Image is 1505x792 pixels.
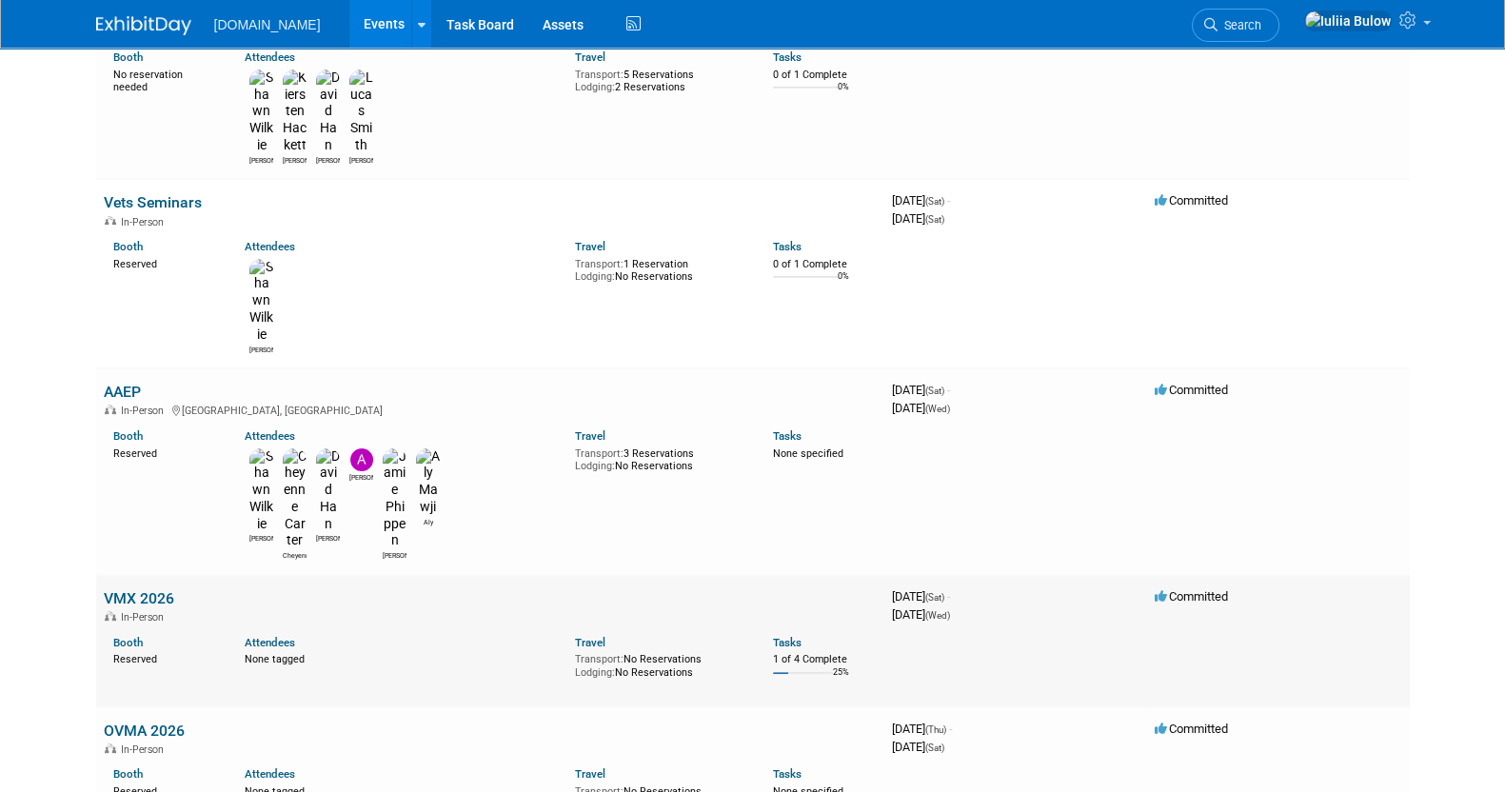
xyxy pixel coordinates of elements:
[575,254,744,284] div: 1 Reservation No Reservations
[245,240,295,253] a: Attendees
[349,471,373,483] div: Andrew Muise
[113,649,217,666] div: Reserved
[350,448,373,471] img: Andrew Muise
[575,649,744,679] div: No Reservations No Reservations
[104,402,877,417] div: [GEOGRAPHIC_DATA], [GEOGRAPHIC_DATA]
[949,722,952,736] span: -
[947,589,950,604] span: -
[121,405,169,417] span: In-Person
[383,448,406,550] img: Jamie Phippen
[575,666,615,679] span: Lodging:
[575,240,605,253] a: Travel
[892,211,944,226] span: [DATE]
[773,767,802,781] a: Tasks
[947,383,950,397] span: -
[245,50,295,64] a: Attendees
[773,258,877,271] div: 0 of 1 Complete
[575,767,605,781] a: Travel
[773,636,802,649] a: Tasks
[773,429,802,443] a: Tasks
[104,722,185,740] a: OVMA 2026
[245,767,295,781] a: Attendees
[575,429,605,443] a: Travel
[383,549,406,561] div: Jamie Phippen
[892,193,950,208] span: [DATE]
[773,69,877,82] div: 0 of 1 Complete
[416,448,440,516] img: Aly Mawji
[104,589,174,607] a: VMX 2026
[249,448,273,533] img: Shawn Wilkie
[113,254,217,271] div: Reserved
[1192,9,1279,42] a: Search
[575,65,744,94] div: 5 Reservations 2 Reservations
[121,216,169,228] span: In-Person
[316,69,340,154] img: David Han
[575,69,624,81] span: Transport:
[349,69,373,154] img: Lucas Smith
[104,383,141,401] a: AAEP
[104,193,202,211] a: Vets Seminars
[283,154,307,166] div: Kiersten Hackett
[947,193,950,208] span: -
[349,154,373,166] div: Lucas Smith
[113,240,143,253] a: Booth
[892,607,950,622] span: [DATE]
[245,636,295,649] a: Attendees
[113,767,143,781] a: Booth
[838,82,849,108] td: 0%
[575,447,624,460] span: Transport:
[1155,589,1228,604] span: Committed
[105,216,116,226] img: In-Person Event
[575,50,605,64] a: Travel
[249,69,273,154] img: Shawn Wilkie
[773,50,802,64] a: Tasks
[925,742,944,753] span: (Sat)
[249,532,273,544] div: Shawn Wilkie
[113,636,143,649] a: Booth
[773,653,877,666] div: 1 of 4 Complete
[892,722,952,736] span: [DATE]
[249,154,273,166] div: Shawn Wilkie
[892,589,950,604] span: [DATE]
[121,611,169,624] span: In-Person
[925,404,950,414] span: (Wed)
[1218,18,1261,32] span: Search
[316,154,340,166] div: David Han
[283,448,307,550] img: Cheyenne Carter
[925,214,944,225] span: (Sat)
[245,649,561,666] div: None tagged
[105,611,116,621] img: In-Person Event
[575,81,615,93] span: Lodging:
[1155,722,1228,736] span: Committed
[925,724,946,735] span: (Thu)
[833,667,849,693] td: 25%
[96,16,191,35] img: ExhibitDay
[575,460,615,472] span: Lodging:
[892,383,950,397] span: [DATE]
[575,653,624,665] span: Transport:
[892,401,950,415] span: [DATE]
[105,743,116,753] img: In-Person Event
[113,429,143,443] a: Booth
[773,447,843,460] span: None specified
[773,240,802,253] a: Tasks
[245,429,295,443] a: Attendees
[113,50,143,64] a: Booth
[575,258,624,270] span: Transport:
[838,271,849,297] td: 0%
[316,532,340,544] div: David Han
[892,740,944,754] span: [DATE]
[214,17,321,32] span: [DOMAIN_NAME]
[925,196,944,207] span: (Sat)
[1155,383,1228,397] span: Committed
[416,516,440,527] div: Aly Mawji
[249,259,273,344] img: Shawn Wilkie
[575,270,615,283] span: Lodging:
[925,610,950,621] span: (Wed)
[575,636,605,649] a: Travel
[925,592,944,603] span: (Sat)
[283,549,307,561] div: Cheyenne Carter
[105,405,116,414] img: In-Person Event
[316,448,340,533] img: David Han
[1304,10,1392,31] img: Iuliia Bulow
